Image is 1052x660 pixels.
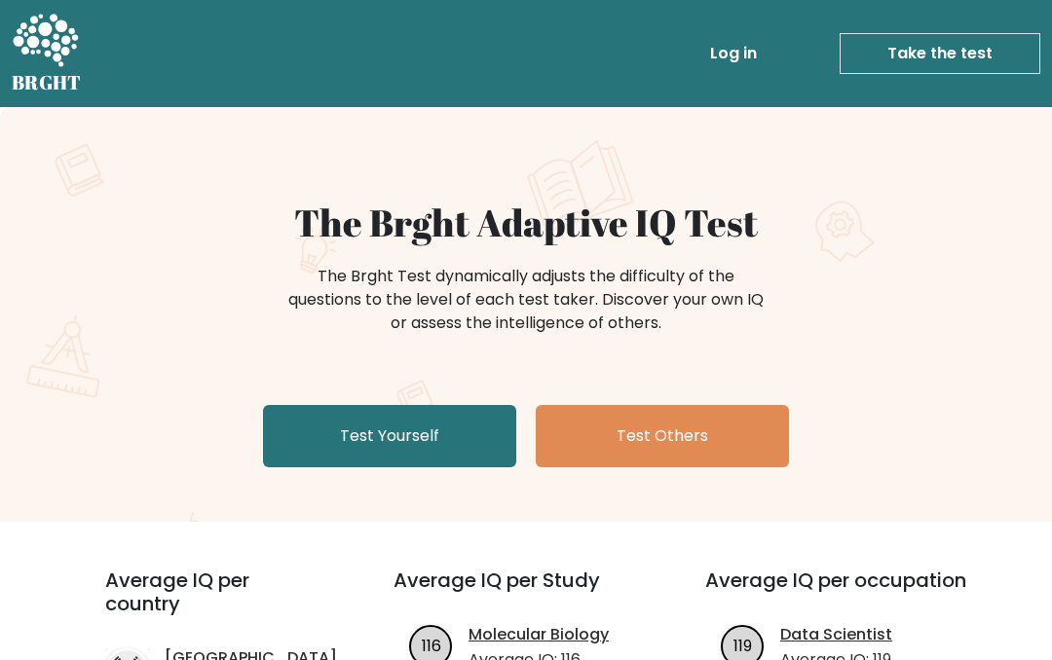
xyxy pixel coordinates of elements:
a: Log in [702,34,765,73]
a: BRGHT [12,8,82,99]
text: 119 [733,635,752,657]
div: The Brght Test dynamically adjusts the difficulty of the questions to the level of each test take... [282,265,770,335]
h1: The Brght Adaptive IQ Test [51,201,1001,245]
h3: Average IQ per country [105,568,323,639]
a: Test Others [536,405,789,467]
a: Take the test [840,33,1040,74]
a: Data Scientist [780,623,892,646]
h5: BRGHT [12,71,82,94]
a: Test Yourself [263,405,516,467]
a: Molecular Biology [469,623,609,646]
h3: Average IQ per Study [394,568,658,615]
h3: Average IQ per occupation [705,568,970,615]
text: 116 [421,635,440,657]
